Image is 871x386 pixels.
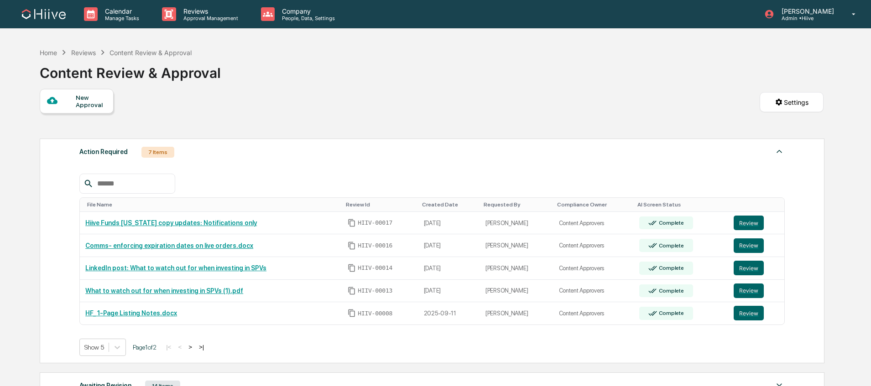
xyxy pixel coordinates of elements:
div: Complete [657,242,684,249]
td: Content Approvers [553,280,634,303]
div: New Approval [76,94,106,108]
td: Content Approvers [553,302,634,324]
td: Content Approvers [553,257,634,280]
td: [PERSON_NAME] [480,302,553,324]
a: LinkedIn post: What to watch out for when investing in SPVs [85,264,266,272]
span: HIIV-00016 [358,242,392,249]
a: Review [734,261,779,275]
td: Content Approvers [553,234,634,257]
a: Review [734,306,779,320]
div: Action Required [79,146,128,158]
p: Admin • Hiive [774,15,839,21]
div: Complete [657,220,684,226]
p: Calendar [98,7,144,15]
iframe: Open customer support [842,356,866,381]
p: People, Data, Settings [275,15,339,21]
a: What to watch out for when investing in SPVs (1).pdf [85,287,243,294]
div: Reviews [71,49,96,57]
p: Approval Management [176,15,243,21]
div: 7 Items [141,147,174,158]
div: Home [40,49,57,57]
span: HIIV-00014 [358,264,392,272]
a: Comms- enforcing expiration dates on live orders.docx [85,242,253,249]
div: Complete [657,288,684,294]
button: < [175,343,184,351]
button: Review [734,283,764,298]
a: Review [734,283,779,298]
td: [PERSON_NAME] [480,234,553,257]
button: > [186,343,195,351]
span: Copy Id [348,242,356,250]
button: >| [196,343,207,351]
p: Reviews [176,7,243,15]
div: Content Review & Approval [40,57,221,81]
div: Toggle SortBy [346,201,414,208]
a: Review [734,216,779,230]
span: Page 1 of 2 [133,344,156,351]
td: Content Approvers [553,212,634,235]
span: Copy Id [348,219,356,227]
button: Settings [760,92,824,112]
button: |< [163,343,174,351]
p: Company [275,7,339,15]
div: Toggle SortBy [422,201,476,208]
img: logo [22,9,66,19]
td: [DATE] [418,212,480,235]
td: [DATE] [418,234,480,257]
p: Manage Tasks [98,15,144,21]
div: Toggle SortBy [735,201,781,208]
div: Complete [657,265,684,271]
span: HIIV-00017 [358,219,392,226]
span: HIIV-00013 [358,287,392,294]
div: Toggle SortBy [484,201,550,208]
span: Copy Id [348,287,356,295]
td: [DATE] [418,257,480,280]
p: [PERSON_NAME] [774,7,839,15]
span: Copy Id [348,309,356,317]
a: Review [734,238,779,253]
span: Copy Id [348,264,356,272]
button: Review [734,238,764,253]
button: Review [734,306,764,320]
div: Content Review & Approval [110,49,192,57]
td: [PERSON_NAME] [480,212,553,235]
td: [DATE] [418,280,480,303]
button: Review [734,216,764,230]
a: Hiive Funds [US_STATE] copy updates: Notifications only [85,219,257,226]
img: caret [774,146,785,157]
a: HF_ 1-Page Listing Notes.docx [85,309,177,317]
td: [PERSON_NAME] [480,280,553,303]
div: Toggle SortBy [637,201,725,208]
span: HIIV-00008 [358,310,392,317]
td: [PERSON_NAME] [480,257,553,280]
div: Complete [657,310,684,316]
td: 2025-09-11 [418,302,480,324]
div: Toggle SortBy [87,201,339,208]
div: Toggle SortBy [557,201,630,208]
button: Review [734,261,764,275]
